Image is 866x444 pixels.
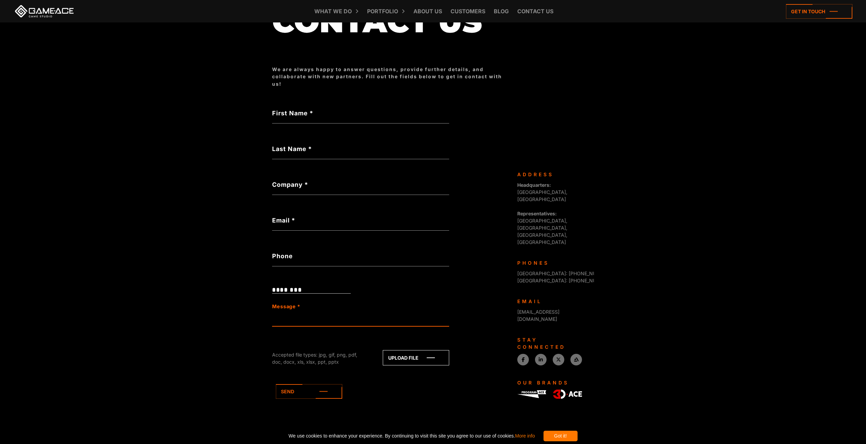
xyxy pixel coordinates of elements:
[517,298,589,305] div: Email
[272,144,449,153] label: Last Name *
[517,211,567,245] span: [GEOGRAPHIC_DATA], [GEOGRAPHIC_DATA], [GEOGRAPHIC_DATA], [GEOGRAPHIC_DATA]
[517,379,589,386] div: Our Brands
[272,303,300,310] label: Message *
[272,251,449,261] label: Phone
[272,216,449,225] label: Email *
[272,66,510,87] div: We are always happy to answer questions, provide further details, and collaborate with new partne...
[517,390,546,398] img: Program-Ace
[288,431,535,441] span: We use cookies to enhance your experience. By continuing to visit this site you agree to our use ...
[515,433,535,439] a: More info
[272,5,510,38] h1: Contact us
[786,4,852,19] a: Get in touch
[272,351,367,365] div: Accepted file types: jpg, gif, png, pdf, doc, docx, xls, xlsx, ppt, pptx
[383,350,449,365] a: Upload file
[272,109,449,118] label: First Name *
[517,336,589,350] div: Stay connected
[517,171,589,178] div: Address
[517,259,589,266] div: Phones
[517,211,557,216] strong: Representatives:
[517,182,567,202] span: [GEOGRAPHIC_DATA], [GEOGRAPHIC_DATA]
[553,390,582,399] img: 3D-Ace
[517,270,611,276] span: [GEOGRAPHIC_DATA]: [PHONE_NUMBER]
[544,431,578,441] div: Got it!
[517,182,551,188] strong: Headquarters:
[517,309,560,322] a: [EMAIL_ADDRESS][DOMAIN_NAME]
[517,278,611,283] span: [GEOGRAPHIC_DATA]: [PHONE_NUMBER]
[272,180,449,189] label: Company *
[276,384,342,399] a: Send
